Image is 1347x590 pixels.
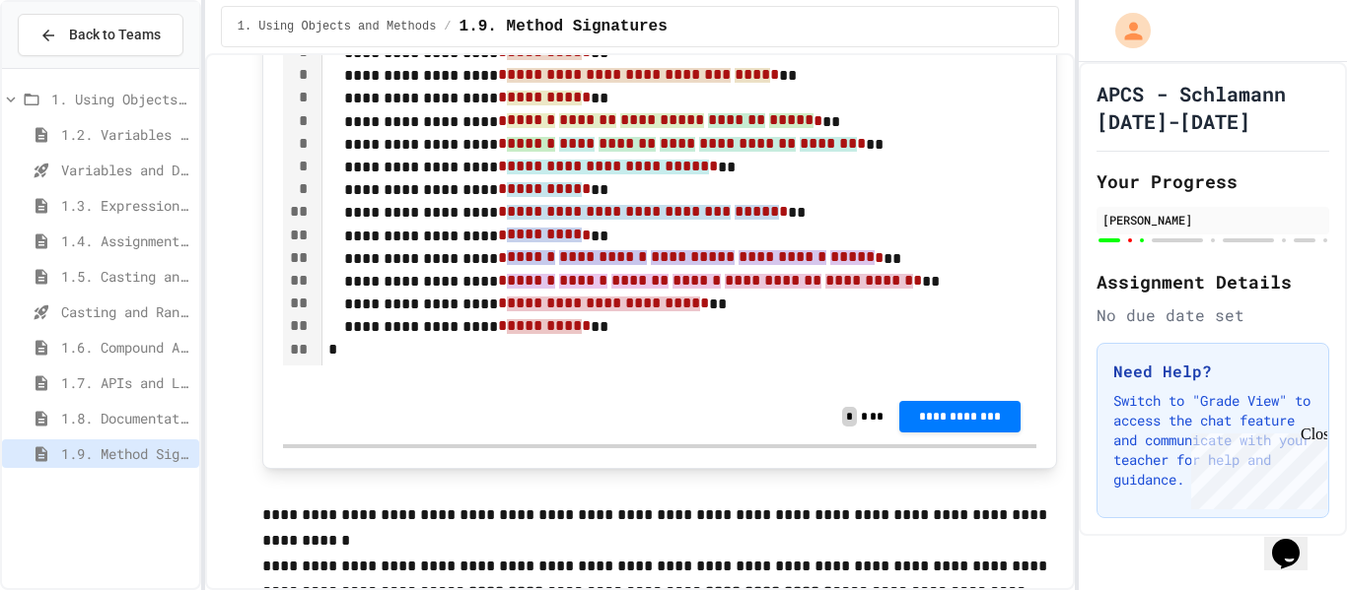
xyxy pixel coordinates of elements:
[1264,511,1327,570] iframe: chat widget
[1097,268,1329,295] h2: Assignment Details
[51,89,191,109] span: 1. Using Objects and Methods
[460,15,668,38] span: 1.9. Method Signatures
[1183,426,1327,509] iframe: chat widget
[61,124,191,145] span: 1.2. Variables and Data Types
[61,443,191,464] span: 1.9. Method Signatures
[61,160,191,180] span: Variables and Data Types - Quiz
[18,14,183,56] button: Back to Teams
[61,337,191,358] span: 1.6. Compound Assignment Operators
[61,266,191,287] span: 1.5. Casting and Ranges of Values
[61,372,191,393] span: 1.7. APIs and Libraries
[1113,391,1312,490] p: Switch to "Grade View" to access the chat feature and communicate with your teacher for help and ...
[61,230,191,251] span: 1.4. Assignment and Input
[61,301,191,322] span: Casting and Ranges of variables - Quiz
[1095,8,1156,53] div: My Account
[61,195,191,216] span: 1.3. Expressions and Output [New]
[1097,80,1329,135] h1: APCS - Schlamann [DATE]-[DATE]
[8,8,136,125] div: Chat with us now!Close
[238,19,437,34] span: 1. Using Objects and Methods
[1113,360,1312,383] h3: Need Help?
[444,19,451,34] span: /
[1097,167,1329,195] h2: Your Progress
[1097,303,1329,327] div: No due date set
[69,25,161,45] span: Back to Teams
[1102,211,1323,229] div: [PERSON_NAME]
[61,408,191,428] span: 1.8. Documentation with Comments and Preconditions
